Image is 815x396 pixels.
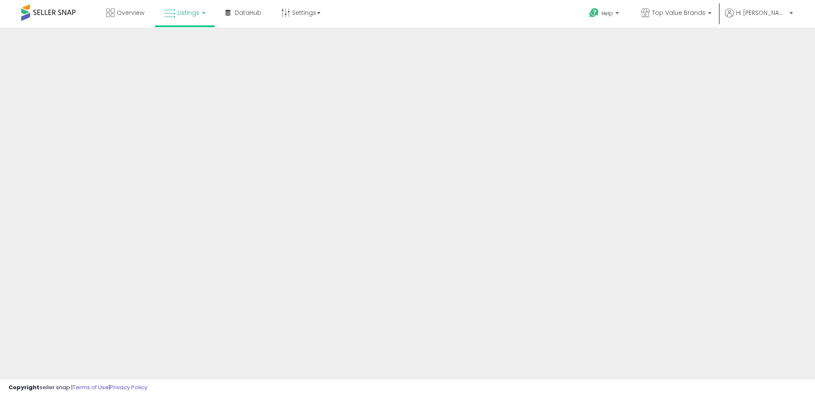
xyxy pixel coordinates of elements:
[117,8,144,17] span: Overview
[582,1,627,28] a: Help
[725,8,793,28] a: Hi [PERSON_NAME]
[736,8,787,17] span: Hi [PERSON_NAME]
[589,8,599,18] i: Get Help
[652,8,705,17] span: Top Value Brands
[601,10,613,17] span: Help
[177,8,200,17] span: Listings
[235,8,261,17] span: DataHub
